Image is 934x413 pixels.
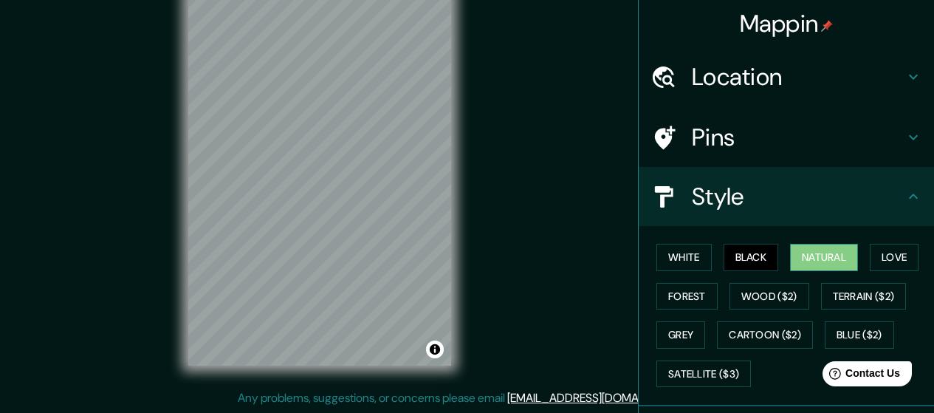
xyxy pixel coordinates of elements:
button: Cartoon ($2) [717,321,813,349]
div: Style [639,167,934,226]
button: White [656,244,712,271]
button: Love [870,244,918,271]
img: pin-icon.png [821,20,833,32]
button: Grey [656,321,705,349]
button: Terrain ($2) [821,283,907,310]
button: Forest [656,283,718,310]
h4: Style [692,182,904,211]
button: Blue ($2) [825,321,894,349]
button: Wood ($2) [729,283,809,310]
h4: Mappin [740,9,834,38]
p: Any problems, suggestions, or concerns please email . [238,389,692,407]
h4: Pins [692,123,904,152]
a: [EMAIL_ADDRESS][DOMAIN_NAME] [507,390,690,406]
h4: Location [692,62,904,92]
div: Pins [639,108,934,167]
button: Natural [790,244,858,271]
div: Location [639,47,934,106]
iframe: Help widget launcher [803,355,918,397]
button: Toggle attribution [426,341,444,358]
button: Black [724,244,779,271]
button: Satellite ($3) [656,361,751,388]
